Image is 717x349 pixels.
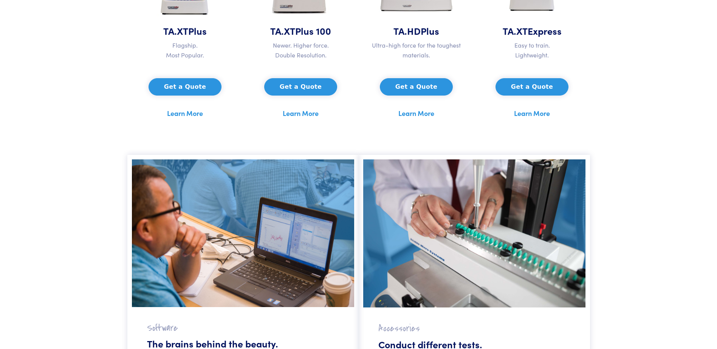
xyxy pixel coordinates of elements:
span: Plus [421,24,439,37]
p: Flagship. Most Popular. [132,40,238,60]
h5: TA.XT [248,24,354,37]
p: Newer. Higher force. Double Resolution. [248,40,354,60]
img: software-1.jpg [132,159,354,307]
span: Plus 100 [295,24,331,37]
h5: TA.XT [132,24,238,37]
p: Ultra-high force for the toughest materials. [363,40,470,60]
img: accessories.jpg [363,159,585,307]
a: Learn More [398,108,434,119]
p: Easy to train. Lightweight. [479,40,585,60]
h5: TA.XT [479,24,585,37]
button: Get a Quote [380,78,453,96]
a: Learn More [514,108,550,119]
span: Plus [188,24,207,37]
h5: TA.HD [363,24,470,37]
button: Get a Quote [149,78,221,96]
button: Get a Quote [496,78,568,96]
a: Learn More [167,108,203,119]
span: Express [528,24,562,37]
a: Learn More [283,108,319,119]
h2: Accessories [363,307,420,334]
h2: Software [132,307,178,334]
button: Get a Quote [264,78,337,96]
